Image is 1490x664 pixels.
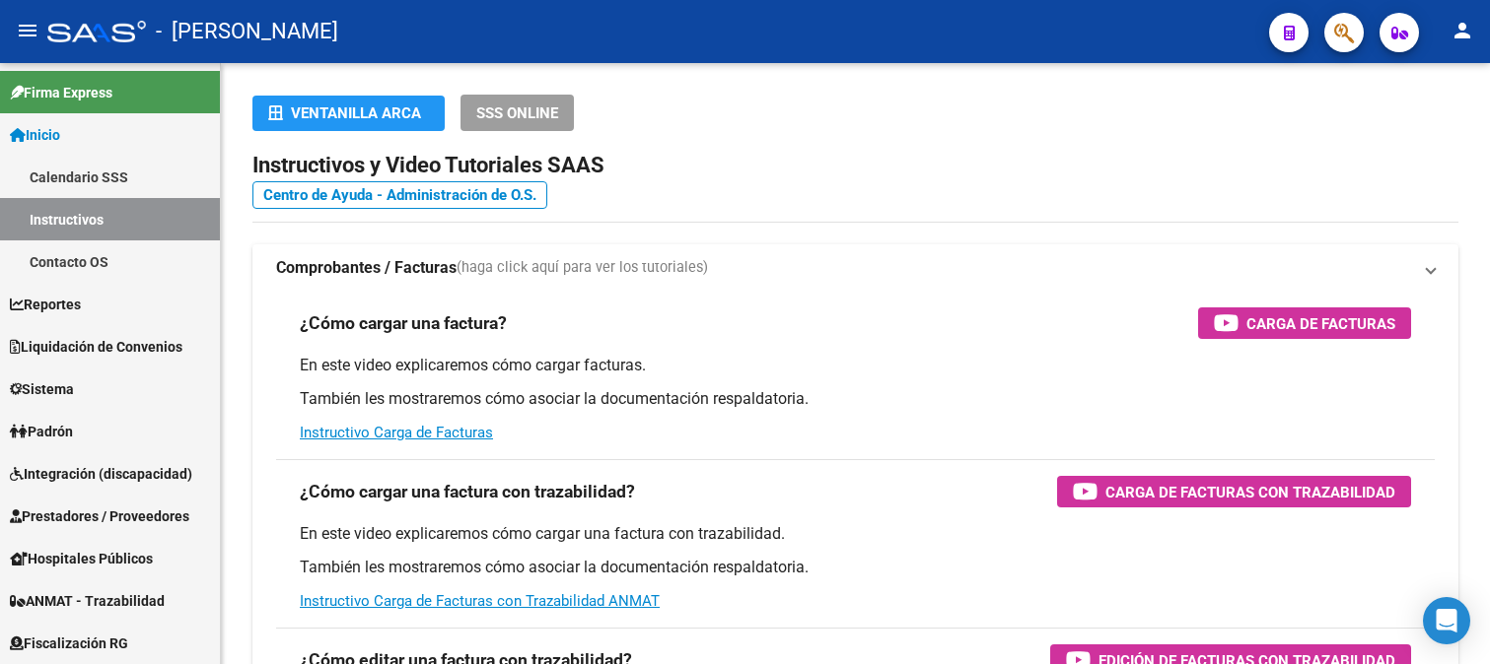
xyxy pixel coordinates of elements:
span: Liquidación de Convenios [10,336,182,358]
span: (haga click aquí para ver los tutoriales) [457,257,708,279]
span: ANMAT - Trazabilidad [10,590,165,612]
button: Carga de Facturas [1198,307,1411,339]
button: SSS ONLINE [461,95,574,131]
span: Inicio [10,124,60,146]
h2: Instructivos y Video Tutoriales SAAS [252,147,1458,184]
mat-expansion-panel-header: Comprobantes / Facturas(haga click aquí para ver los tutoriales) [252,244,1458,292]
h3: ¿Cómo cargar una factura con trazabilidad? [300,478,635,505]
span: Carga de Facturas [1246,311,1395,336]
span: Firma Express [10,82,112,103]
span: Fiscalización RG [10,632,128,654]
span: Carga de Facturas con Trazabilidad [1105,480,1395,504]
span: Padrón [10,421,73,442]
p: También les mostraremos cómo asociar la documentación respaldatoria. [300,388,1411,410]
span: SSS ONLINE [476,104,558,122]
div: Ventanilla ARCA [268,96,429,131]
mat-icon: person [1451,19,1474,42]
mat-icon: menu [16,19,39,42]
span: Integración (discapacidad) [10,463,192,485]
a: Instructivo Carga de Facturas [300,424,493,441]
button: Ventanilla ARCA [252,96,445,131]
strong: Comprobantes / Facturas [276,257,457,279]
span: Hospitales Públicos [10,548,153,569]
p: En este video explicaremos cómo cargar facturas. [300,355,1411,376]
span: Prestadores / Proveedores [10,505,189,527]
button: Carga de Facturas con Trazabilidad [1057,476,1411,507]
span: Sistema [10,378,74,400]
p: También les mostraremos cómo asociar la documentación respaldatoria. [300,557,1411,578]
a: Centro de Ayuda - Administración de O.S. [252,181,547,209]
span: - [PERSON_NAME] [156,10,338,53]
p: En este video explicaremos cómo cargar una factura con trazabilidad. [300,523,1411,545]
h3: ¿Cómo cargar una factura? [300,309,507,337]
div: Open Intercom Messenger [1423,597,1470,644]
a: Instructivo Carga de Facturas con Trazabilidad ANMAT [300,592,660,610]
span: Reportes [10,294,81,315]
